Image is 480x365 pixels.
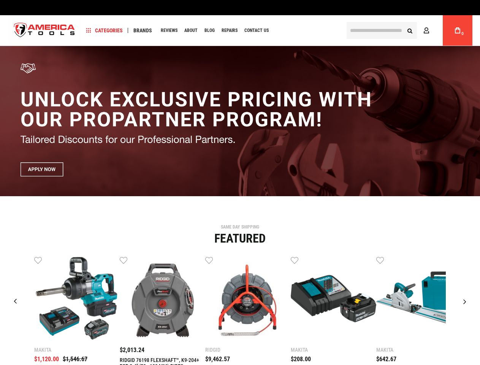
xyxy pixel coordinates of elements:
a: MAKITA SP6000J1 6-1/2" PLUNGE CIRCULAR SAW, 55" GUIDE RAIL, 12 AMP, ELECTRIC BRAKE, CASE [376,256,462,343]
a: Reviews [157,25,181,36]
span: Brands [133,28,152,33]
div: Makita [291,347,376,352]
a: RIDGID 76198 FLEXSHAFT™, K9-204+ FOR 2-4 [120,256,205,343]
span: $2,013.24 [120,346,144,354]
button: Search [402,23,417,38]
span: Contact Us [244,28,269,33]
a: Contact Us [241,25,272,36]
a: Repairs [218,25,241,36]
span: Categories [86,28,123,33]
span: $9,462.57 [205,355,230,363]
div: Makita [34,347,120,352]
img: RIDGID 76198 FLEXSHAFT™, K9-204+ FOR 2-4 [120,256,205,341]
span: About [184,28,198,33]
span: 0 [461,32,464,36]
div: Ridgid [205,347,291,352]
a: RIDGID 76883 SEESNAKE® MINI PRO [205,256,291,343]
img: MAKITA SP6000J1 6-1/2" PLUNGE CIRCULAR SAW, 55" GUIDE RAIL, 12 AMP, ELECTRIC BRAKE, CASE [376,256,462,341]
span: Blog [204,28,215,33]
a: MAKITA BL1840BDC1 18V LXT® LITHIUM-ION BATTERY AND CHARGER STARTER PACK, BL1840B, DC18RC (4.0AH) [291,256,376,343]
span: $1,546.67 [63,355,87,363]
img: MAKITA BL1840BDC1 18V LXT® LITHIUM-ION BATTERY AND CHARGER STARTER PACK, BL1840B, DC18RC (4.0AH) [291,256,376,341]
span: Repairs [222,28,238,33]
span: $1,120.00 [34,355,59,363]
a: Blog [201,25,218,36]
div: Makita [376,347,462,352]
span: $642.67 [376,355,396,363]
a: Makita GWT10T 40V max XGT® Brushless Cordless 4‑Sp. High‑Torque 1" Sq. Drive D‑Handle Extended An... [34,256,120,343]
div: Featured [6,232,474,244]
div: SAME DAY SHIPPING [6,225,474,229]
a: 0 [450,15,465,46]
span: Reviews [161,28,177,33]
span: $208.00 [291,355,311,363]
a: About [181,25,201,36]
img: America Tools [8,16,81,45]
a: Brands [130,25,155,36]
a: Categories [83,25,126,36]
a: store logo [8,16,81,45]
img: Makita GWT10T 40V max XGT® Brushless Cordless 4‑Sp. High‑Torque 1" Sq. Drive D‑Handle Extended An... [34,256,120,341]
img: RIDGID 76883 SEESNAKE® MINI PRO [205,256,291,341]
